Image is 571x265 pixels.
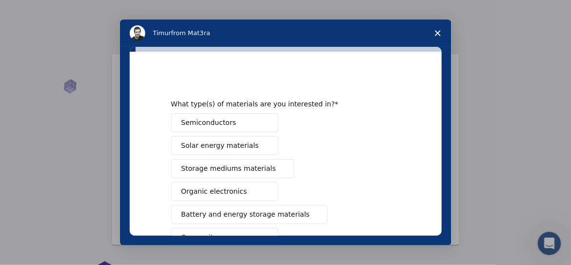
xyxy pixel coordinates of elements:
span: Storage mediums materials [181,163,276,174]
span: Organic electronics [181,186,247,197]
img: Profile image for Timur [130,25,145,41]
span: Semiconductors [181,118,236,128]
span: Solar energy materials [181,141,259,151]
div: What type(s) of materials are you interested in? [171,100,386,108]
button: Composites [171,228,278,247]
span: from Mat3ra [171,29,210,37]
button: Organic electronics [171,182,278,201]
button: Solar energy materials [171,136,278,155]
button: Storage mediums materials [171,159,294,178]
span: Timur [153,29,171,37]
button: Semiconductors [171,113,278,132]
span: Composites [181,232,221,243]
button: Battery and energy storage materials [171,205,328,224]
span: Support [20,7,55,16]
span: Battery and energy storage materials [181,209,310,220]
span: Close survey [424,20,452,47]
